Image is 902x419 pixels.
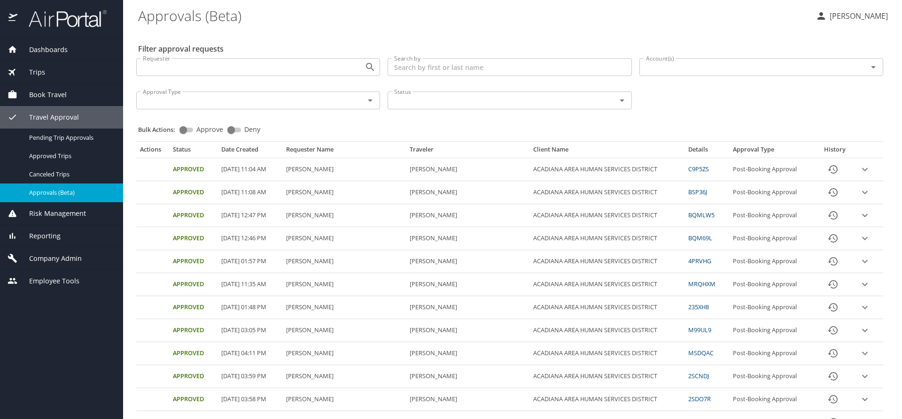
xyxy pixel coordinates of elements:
button: History [822,250,844,273]
td: Post-Booking Approval [729,250,816,273]
a: 2SCNDJ [688,372,709,380]
span: Reporting [17,231,61,241]
span: Dashboards [17,45,68,55]
td: Approved [169,365,218,388]
a: M99UL9 [688,326,711,334]
button: expand row [858,185,872,199]
td: ACADIANA AREA HUMAN SERVICES DISTRICT [529,273,685,296]
button: expand row [858,254,872,268]
button: expand row [858,162,872,176]
td: [PERSON_NAME] [406,181,529,204]
td: Approved [169,388,218,411]
a: C9P5ZS [688,165,709,173]
td: ACADIANA AREA HUMAN SERVICES DISTRICT [529,388,685,411]
td: [PERSON_NAME] [282,296,406,319]
button: Open [867,61,880,74]
td: [PERSON_NAME] [406,204,529,227]
td: [PERSON_NAME] [406,319,529,342]
a: 235XH8 [688,303,709,311]
td: [DATE] 11:08 AM [218,181,282,204]
th: Status [169,145,218,158]
a: 2SDO7R [688,395,711,403]
td: [PERSON_NAME] [406,296,529,319]
td: [DATE] 03:58 PM [218,388,282,411]
th: Requester Name [282,145,406,158]
td: ACADIANA AREA HUMAN SERVICES DISTRICT [529,227,685,250]
td: Post-Booking Approval [729,227,816,250]
td: Approved [169,181,218,204]
td: [PERSON_NAME] [406,342,529,365]
td: ACADIANA AREA HUMAN SERVICES DISTRICT [529,342,685,365]
td: Post-Booking Approval [729,204,816,227]
td: [DATE] 11:35 AM [218,273,282,296]
a: 4PRVHG [688,257,711,265]
h2: Filter approval requests [138,41,224,56]
a: BQMLW5 [688,211,715,219]
td: ACADIANA AREA HUMAN SERVICES DISTRICT [529,296,685,319]
a: MRQHXM [688,280,715,288]
th: Actions [136,145,169,158]
td: Post-Booking Approval [729,296,816,319]
td: [PERSON_NAME] [406,365,529,388]
span: Book Travel [17,90,67,100]
button: History [822,158,844,181]
span: Travel Approval [17,112,79,122]
a: MSDQAC [688,349,714,357]
span: Approvals (Beta) [29,188,112,197]
th: Date Created [218,145,282,158]
button: Open [364,61,377,74]
td: ACADIANA AREA HUMAN SERVICES DISTRICT [529,250,685,273]
th: Client Name [529,145,685,158]
td: [DATE] 12:46 PM [218,227,282,250]
th: Traveler [406,145,529,158]
td: Approved [169,227,218,250]
td: [DATE] 01:48 PM [218,296,282,319]
span: Trips [17,67,45,77]
td: Post-Booking Approval [729,319,816,342]
th: History [815,145,854,158]
td: ACADIANA AREA HUMAN SERVICES DISTRICT [529,158,685,181]
td: Post-Booking Approval [729,181,816,204]
button: expand row [858,208,872,222]
td: Post-Booking Approval [729,365,816,388]
td: [DATE] 01:57 PM [218,250,282,273]
button: History [822,365,844,388]
img: icon-airportal.png [8,9,18,28]
td: Approved [169,342,218,365]
td: [PERSON_NAME] [282,158,406,181]
td: [PERSON_NAME] [282,273,406,296]
button: History [822,204,844,227]
input: Search by first or last name [388,58,631,76]
td: Approved [169,158,218,181]
td: [PERSON_NAME] [282,342,406,365]
button: expand row [858,300,872,314]
td: [PERSON_NAME] [282,227,406,250]
span: Approved Trips [29,152,112,160]
td: ACADIANA AREA HUMAN SERVICES DISTRICT [529,319,685,342]
button: History [822,342,844,365]
button: expand row [858,369,872,383]
td: Approved [169,319,218,342]
td: [PERSON_NAME] [282,181,406,204]
button: expand row [858,231,872,245]
td: [DATE] 03:05 PM [218,319,282,342]
span: Company Admin [17,253,82,264]
span: Approve [196,126,223,133]
td: ACADIANA AREA HUMAN SERVICES DISTRICT [529,204,685,227]
td: [DATE] 11:04 AM [218,158,282,181]
td: ACADIANA AREA HUMAN SERVICES DISTRICT [529,365,685,388]
img: airportal-logo.png [18,9,107,28]
span: Canceled Trips [29,170,112,179]
button: History [822,273,844,296]
button: History [822,181,844,204]
td: [PERSON_NAME] [282,319,406,342]
td: [PERSON_NAME] [406,227,529,250]
button: History [822,296,844,319]
td: Post-Booking Approval [729,158,816,181]
td: [PERSON_NAME] [282,388,406,411]
span: Risk Management [17,208,86,219]
td: [PERSON_NAME] [406,273,529,296]
button: [PERSON_NAME] [812,8,892,24]
span: Deny [244,126,260,133]
span: Pending Trip Approvals [29,133,112,142]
